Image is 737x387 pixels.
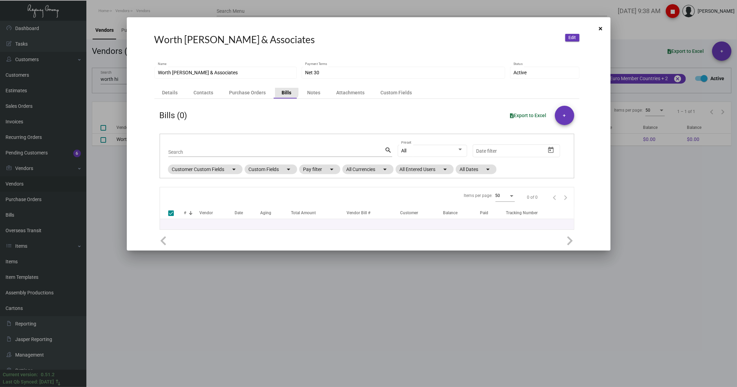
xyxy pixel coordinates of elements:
[565,34,579,41] button: Edit
[495,193,515,198] mat-select: Items per page:
[235,209,261,216] div: Date
[3,378,54,386] div: Last Qb Synced: [DATE]
[308,89,321,96] div: Notes
[456,164,497,174] mat-chip: All Dates
[400,209,443,216] div: Customer
[506,209,538,216] div: Tracking Number
[347,209,370,216] div: Vendor Bill #
[549,192,560,203] button: Previous page
[503,148,537,154] input: End date
[282,89,292,96] div: Bills
[168,164,243,174] mat-chip: Customer Custom Fields
[260,209,271,216] div: Aging
[443,209,480,216] div: Balance
[291,209,316,216] div: Total Amount
[381,89,412,96] div: Custom Fields
[569,35,576,40] span: Edit
[527,194,538,201] div: 0 of 0
[484,165,492,173] mat-icon: arrow_drop_down
[154,34,315,46] h2: Worth [PERSON_NAME] & Associates
[476,148,498,154] input: Start date
[401,148,406,153] span: All
[443,209,458,216] div: Balance
[285,165,293,173] mat-icon: arrow_drop_down
[400,209,418,216] div: Customer
[506,209,574,216] div: Tracking Number
[480,209,506,216] div: Paid
[563,106,566,125] span: +
[160,112,187,119] div: Bills (0)
[235,209,243,216] div: Date
[441,165,450,173] mat-icon: arrow_drop_down
[347,209,400,216] div: Vendor Bill #
[229,89,266,96] div: Purchase Orders
[3,371,38,378] div: Current version:
[184,209,187,216] div: #
[505,109,552,122] button: Export to Excel
[385,146,392,154] mat-icon: search
[194,89,214,96] div: Contacts
[199,209,213,216] div: Vendor
[480,209,489,216] div: Paid
[545,144,556,155] button: Open calendar
[199,209,235,216] div: Vendor
[162,89,178,96] div: Details
[337,89,365,96] div: Attachments
[158,70,293,76] input: VendorName
[41,371,55,378] div: 0.51.2
[510,113,547,118] span: Export to Excel
[342,164,394,174] mat-chip: All Currencies
[560,192,571,203] button: Next page
[464,192,493,199] div: Items per page:
[513,70,527,75] span: Active
[230,165,238,173] mat-icon: arrow_drop_down
[328,165,336,173] mat-icon: arrow_drop_down
[381,165,389,173] mat-icon: arrow_drop_down
[245,164,297,174] mat-chip: Custom Fields
[184,209,200,216] div: #
[555,106,574,125] button: +
[495,193,500,198] span: 50
[396,164,454,174] mat-chip: All Entered Users
[260,209,291,216] div: Aging
[291,209,347,216] div: Total Amount
[299,164,340,174] mat-chip: Pay filter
